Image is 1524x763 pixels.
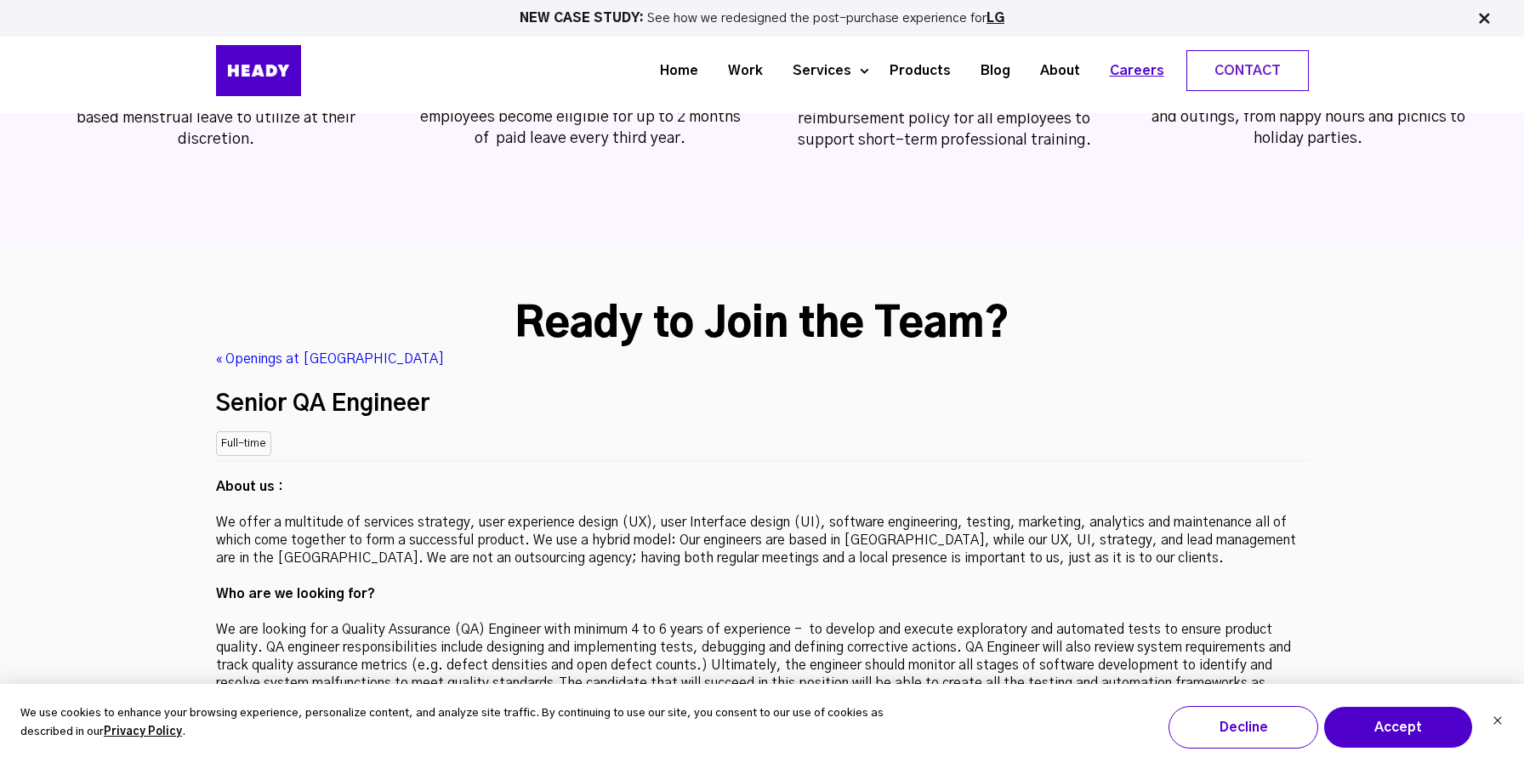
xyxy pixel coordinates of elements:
img: Close Bar [1476,10,1493,27]
p: We use cookies to enhance your browsing experience, personalize content, and analyze site traffic... [20,704,894,743]
div: After 3 years of employment, Heady employees become eligible for up to 2 months of paid leave eve... [419,86,741,150]
div: Heady offers a continued learning reimbursement policy for all employees to support short-term pr... [783,88,1105,151]
a: Privacy Policy [104,723,182,743]
button: Dismiss cookie banner [1493,714,1503,732]
strong: NEW CASE STUDY: [520,12,647,25]
a: LG [987,12,1004,25]
a: « Openings at [GEOGRAPHIC_DATA] [216,352,444,366]
small: Full-time [216,431,271,456]
h2: Senior QA Engineer [216,385,1309,423]
strong: About us : [216,480,283,493]
div: Heady is proud to offer team members need-based menstrual leave to utilize at their discretion. [55,87,377,151]
strong: Who are we looking for? [216,587,375,601]
strong: Ready to Join the Team? [515,305,1009,345]
a: Services [771,55,860,87]
a: Contact [1187,51,1308,90]
button: Accept [1323,706,1473,749]
img: Heady_Logo_Web-01 (1) [216,45,301,96]
a: Careers [1089,55,1173,87]
a: Blog [959,55,1019,87]
p: See how we redesigned the post-purchase experience for [8,12,1516,25]
a: Products [868,55,959,87]
a: Work [707,55,771,87]
button: Decline [1169,706,1318,749]
div: Navigation Menu [344,50,1309,91]
div: Heady embraces play with frequent events and outings, from happy hours and picnics to holiday par... [1147,86,1469,150]
a: Home [639,55,707,87]
a: About [1019,55,1089,87]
